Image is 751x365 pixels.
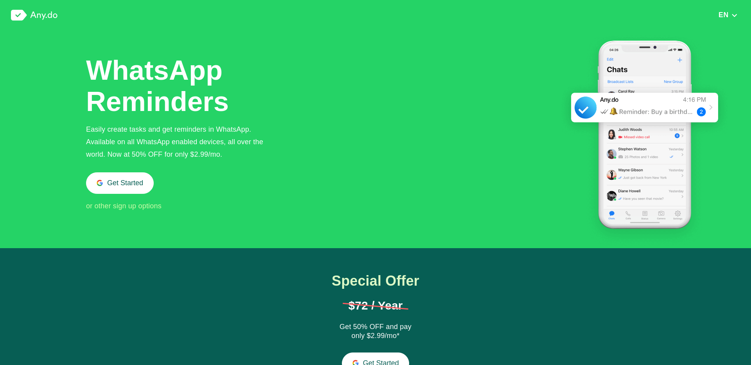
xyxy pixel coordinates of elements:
[336,322,415,341] div: Get 50% OFF and pay only $2.99/mo*
[716,11,740,19] button: EN
[314,273,437,289] h1: Special Offer
[731,13,738,18] img: down
[86,55,231,117] h1: WhatsApp Reminders
[561,30,729,248] img: WhatsApp Tasks & Reminders
[86,202,162,210] span: or other sign up options
[343,300,408,311] h1: $72 / Year
[86,172,154,194] button: Get Started
[11,10,57,21] img: logo
[719,11,729,19] span: EN
[86,123,276,161] div: Easily create tasks and get reminders in WhatsApp. Available on all WhatsApp enabled devices, all...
